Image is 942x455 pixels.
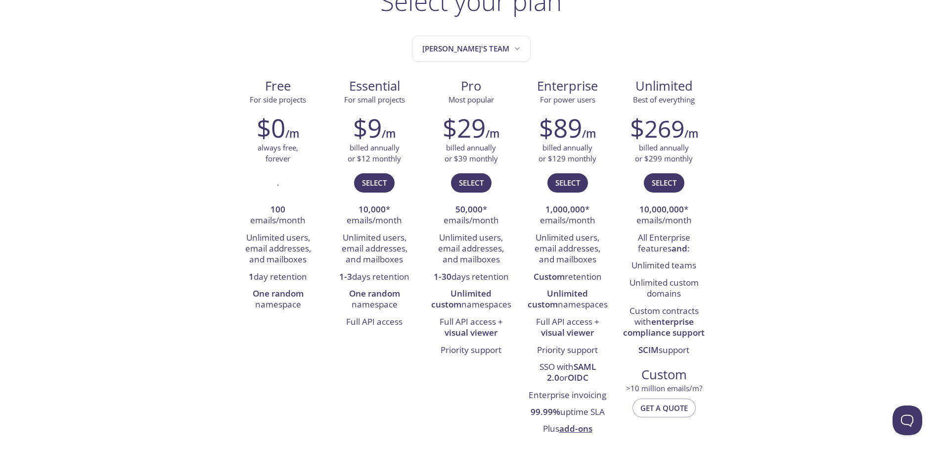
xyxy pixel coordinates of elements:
[893,405,922,435] iframe: Help Scout Beacon - Open
[559,423,592,434] a: add-ons
[257,113,285,143] h2: $0
[270,203,285,215] strong: 100
[555,176,580,189] span: Select
[527,421,608,438] li: Plus
[422,42,522,55] span: [PERSON_NAME]'s team
[547,361,596,383] strong: SAML 2.0
[633,95,695,104] span: Best of everything
[528,288,588,310] strong: Unlimited custom
[382,125,396,142] h6: /m
[431,288,492,310] strong: Unlimited custom
[540,95,595,104] span: For power users
[527,314,608,342] li: Full API access +
[623,316,705,338] strong: enterprise compliance support
[582,125,596,142] h6: /m
[348,143,401,164] p: billed annually or $12 monthly
[430,202,512,230] li: * emails/month
[527,230,608,269] li: Unlimited users, email addresses, and mailboxes
[623,303,705,342] li: Custom contracts with
[486,125,499,142] h6: /m
[539,113,582,143] h2: $89
[412,36,531,62] button: Muhammad's team
[237,286,319,314] li: namespace
[445,143,498,164] p: billed annually or $39 monthly
[638,344,659,355] strong: SCIM
[434,271,451,282] strong: 1-30
[237,269,319,286] li: day retention
[527,342,608,359] li: Priority support
[349,288,400,299] strong: One random
[624,366,704,383] span: Custom
[334,269,415,286] li: days retention
[431,78,511,95] span: Pro
[353,113,382,143] h2: $9
[527,286,608,314] li: namespaces
[451,173,492,192] button: Select
[334,202,415,230] li: * emails/month
[449,95,494,104] span: Most popular
[430,286,512,314] li: namespaces
[359,203,386,215] strong: 10,000
[639,203,684,215] strong: 10,000,000
[430,230,512,269] li: Unlimited users, email addresses, and mailboxes
[527,78,608,95] span: Enterprise
[362,176,387,189] span: Select
[644,112,684,145] span: 269
[623,230,705,258] li: All Enterprise features :
[640,402,688,414] span: Get a quote
[623,257,705,274] li: Unlimited teams
[339,271,352,282] strong: 1-3
[253,288,304,299] strong: One random
[684,125,698,142] h6: /m
[545,203,585,215] strong: 1,000,000
[237,230,319,269] li: Unlimited users, email addresses, and mailboxes
[527,404,608,421] li: uptime SLA
[344,95,405,104] span: For small projects
[430,314,512,342] li: Full API access +
[527,387,608,404] li: Enterprise invoicing
[430,342,512,359] li: Priority support
[527,359,608,387] li: SSO with or
[672,243,687,254] strong: and
[354,173,395,192] button: Select
[258,143,298,164] p: always free, forever
[430,269,512,286] li: days retention
[547,173,588,192] button: Select
[238,78,318,95] span: Free
[635,143,693,164] p: billed annually or $299 monthly
[623,275,705,303] li: Unlimited custom domains
[531,406,560,417] strong: 99.99%
[644,173,684,192] button: Select
[635,77,693,95] span: Unlimited
[541,327,594,338] strong: visual viewer
[334,314,415,331] li: Full API access
[237,202,319,230] li: emails/month
[623,342,705,359] li: support
[285,125,299,142] h6: /m
[250,95,306,104] span: For side projects
[445,327,497,338] strong: visual viewer
[249,271,254,282] strong: 1
[527,202,608,230] li: * emails/month
[652,176,676,189] span: Select
[632,399,696,417] button: Get a quote
[459,176,484,189] span: Select
[334,78,415,95] span: Essential
[534,271,565,282] strong: Custom
[538,143,596,164] p: billed annually or $129 monthly
[334,230,415,269] li: Unlimited users, email addresses, and mailboxes
[455,203,483,215] strong: 50,000
[443,113,486,143] h2: $29
[334,286,415,314] li: namespace
[623,202,705,230] li: * emails/month
[626,383,702,393] span: > 10 million emails/m?
[568,372,588,383] strong: OIDC
[630,113,684,143] h2: $
[527,269,608,286] li: retention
